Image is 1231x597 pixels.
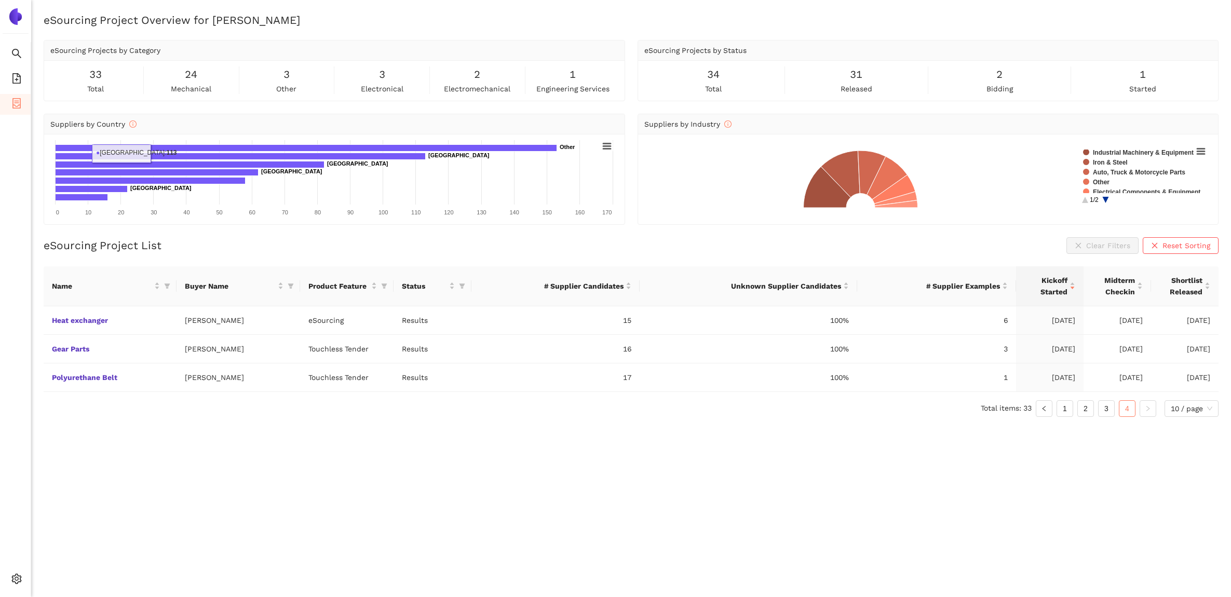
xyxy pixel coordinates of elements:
[644,120,732,128] span: Suppliers by Industry
[1099,401,1114,416] a: 3
[981,400,1032,417] li: Total items: 33
[379,66,385,83] span: 3
[1036,400,1052,417] button: left
[327,160,388,167] text: [GEOGRAPHIC_DATA]
[1119,401,1135,416] a: 4
[640,266,857,306] th: this column's title is Unknown Supplier Candidates,this column is sortable
[379,278,389,294] span: filter
[575,209,585,215] text: 160
[44,12,1219,28] h2: eSourcing Project Overview for [PERSON_NAME]
[151,209,157,215] text: 30
[1151,242,1158,250] span: close
[474,66,480,83] span: 2
[1093,149,1194,156] text: Industrial Machinery & Equipment
[841,83,872,94] span: released
[986,83,1013,94] span: bidding
[308,280,369,292] span: Product Feature
[471,266,640,306] th: this column's title is # Supplier Candidates,this column is sortable
[1171,401,1212,416] span: 10 / page
[394,335,471,363] td: Results
[300,266,394,306] th: this column's title is Product Feature,this column is sortable
[509,209,519,215] text: 140
[261,168,322,174] text: [GEOGRAPHIC_DATA]
[52,280,152,292] span: Name
[471,335,640,363] td: 16
[724,120,732,128] span: info-circle
[1129,83,1156,94] span: started
[707,66,720,83] span: 34
[394,266,471,306] th: this column's title is Status,this column is sortable
[857,266,1016,306] th: this column's title is # Supplier Examples,this column is sortable
[444,209,453,215] text: 120
[394,306,471,335] td: Results
[560,144,575,150] text: Other
[276,83,296,94] span: other
[177,306,300,335] td: [PERSON_NAME]
[477,209,486,215] text: 130
[11,45,22,65] span: search
[1093,188,1200,196] text: Electrical Components & Equipment
[865,280,1000,292] span: # Supplier Examples
[1093,159,1128,166] text: Iron & Steel
[11,94,22,115] span: container
[361,83,403,94] span: electronical
[1077,400,1094,417] li: 2
[444,83,510,94] span: electromechanical
[644,46,747,55] span: eSourcing Projects by Status
[300,306,394,335] td: eSourcing
[1151,266,1219,306] th: this column's title is Shortlist Released,this column is sortable
[118,209,124,215] text: 20
[1084,306,1151,335] td: [DATE]
[1016,335,1084,363] td: [DATE]
[1140,400,1156,417] button: right
[185,280,276,292] span: Buyer Name
[1092,275,1135,297] span: Midterm Checkin
[996,66,1003,83] span: 2
[543,209,552,215] text: 150
[1098,400,1115,417] li: 3
[177,335,300,363] td: [PERSON_NAME]
[570,66,576,83] span: 1
[1057,401,1073,416] a: 1
[44,238,161,253] h2: eSourcing Project List
[85,209,91,215] text: 10
[602,209,612,215] text: 170
[857,335,1016,363] td: 3
[1119,400,1135,417] li: 4
[536,83,610,94] span: engineering services
[249,209,255,215] text: 60
[378,209,388,215] text: 100
[50,46,160,55] span: eSourcing Projects by Category
[1093,179,1110,186] text: Other
[286,278,296,294] span: filter
[347,209,354,215] text: 90
[300,335,394,363] td: Touchless Tender
[640,335,857,363] td: 100%
[1016,306,1084,335] td: [DATE]
[471,306,640,335] td: 15
[471,363,640,392] td: 17
[1165,400,1219,417] div: Page Size
[850,66,862,83] span: 31
[1084,363,1151,392] td: [DATE]
[457,278,467,294] span: filter
[282,209,288,215] text: 70
[411,209,421,215] text: 110
[1066,237,1139,254] button: closeClear Filters
[177,363,300,392] td: [PERSON_NAME]
[857,363,1016,392] td: 1
[216,209,222,215] text: 50
[459,283,465,289] span: filter
[283,66,290,83] span: 3
[129,120,137,128] span: info-circle
[300,363,394,392] td: Touchless Tender
[394,363,471,392] td: Results
[130,185,192,191] text: [GEOGRAPHIC_DATA]
[1151,363,1219,392] td: [DATE]
[1162,240,1210,251] span: Reset Sorting
[183,209,190,215] text: 40
[11,570,22,591] span: setting
[1024,275,1067,297] span: Kickoff Started
[640,363,857,392] td: 100%
[1093,169,1185,176] text: Auto, Truck & Motorcycle Parts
